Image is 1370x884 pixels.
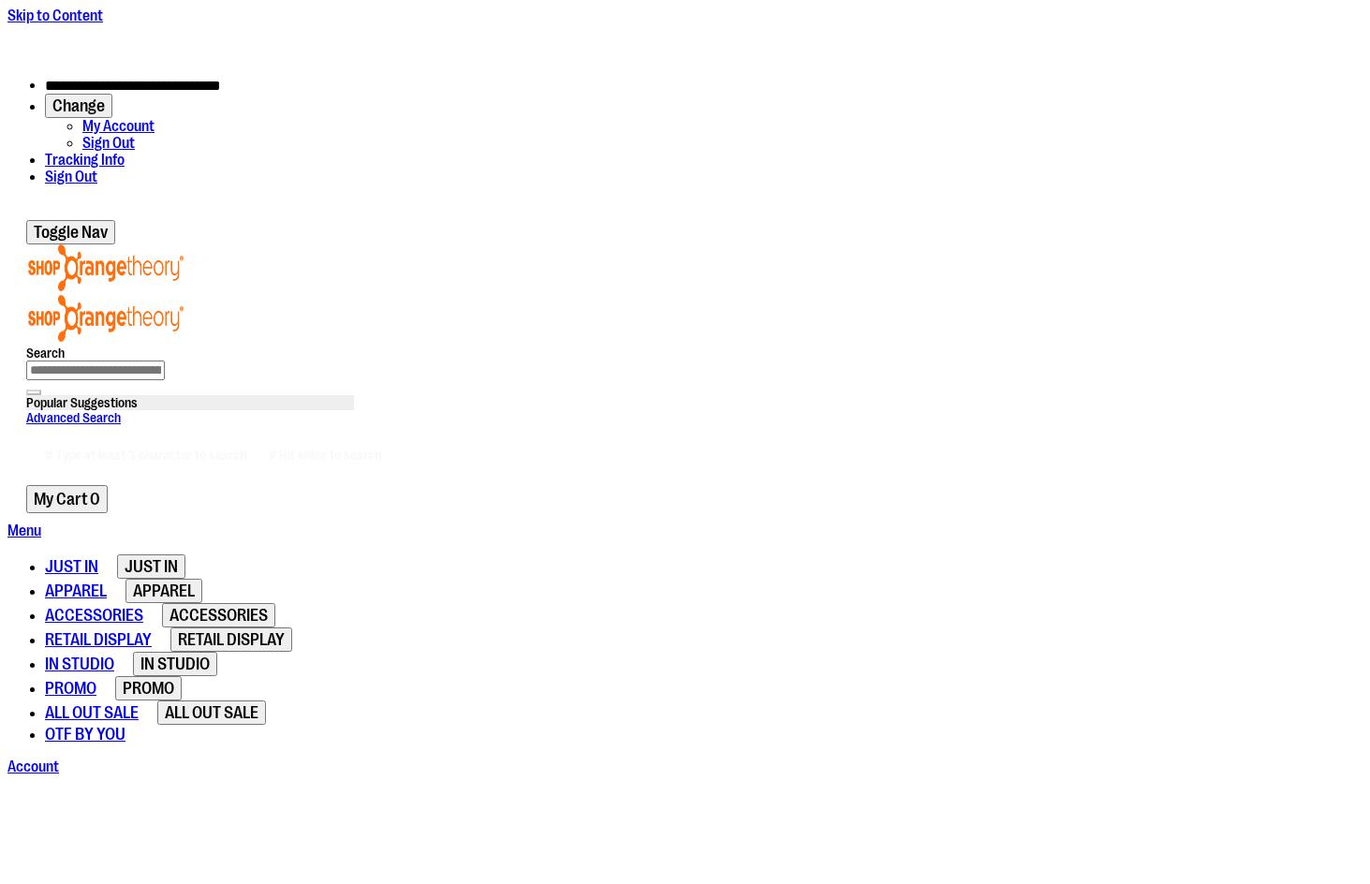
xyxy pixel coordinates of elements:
[26,410,121,425] a: Advanced Search
[45,152,125,169] a: Tracking Info
[125,557,178,576] span: JUST IN
[45,725,125,744] span: OTF BY YOU
[45,557,98,576] span: JUST IN
[140,655,210,673] span: IN STUDIO
[123,679,174,698] span: PROMO
[45,606,143,625] span: ACCESSORIES
[45,169,97,185] a: Sign Out
[7,759,59,775] a: Account
[26,395,354,410] div: Popular Suggestions
[26,244,185,291] img: Shop Orangetheory
[34,223,108,242] span: Toggle Nav
[26,390,41,395] button: Search
[26,295,185,342] img: Shop Orangetheory
[268,448,381,463] span: # Hit enter to search
[7,7,103,24] a: Skip to Content
[34,490,88,508] span: My Cart
[52,96,105,115] span: Change
[766,24,809,41] a: Details
[82,118,155,135] a: My Account
[169,606,268,625] span: ACCESSORIES
[45,655,114,673] span: IN STUDIO
[45,703,139,722] span: ALL OUT SALE
[165,703,258,722] span: ALL OUT SALE
[26,485,108,513] button: My Cart
[90,490,100,508] span: 0
[133,582,195,600] span: APPAREL
[7,24,1363,62] div: Promotional banner
[45,582,107,600] span: APPAREL
[178,630,285,649] span: RETAIL DISPLAY
[26,220,115,244] button: Toggle Nav
[26,346,65,361] span: Search
[45,679,96,698] span: PROMO
[45,448,246,463] span: # Type at least 3 character to search
[45,94,112,118] button: Account menu
[82,135,135,152] a: Sign Out
[7,523,41,539] a: Menu
[45,630,152,649] span: RETAIL DISPLAY
[562,24,809,41] p: FREE Shipping, orders over $600.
